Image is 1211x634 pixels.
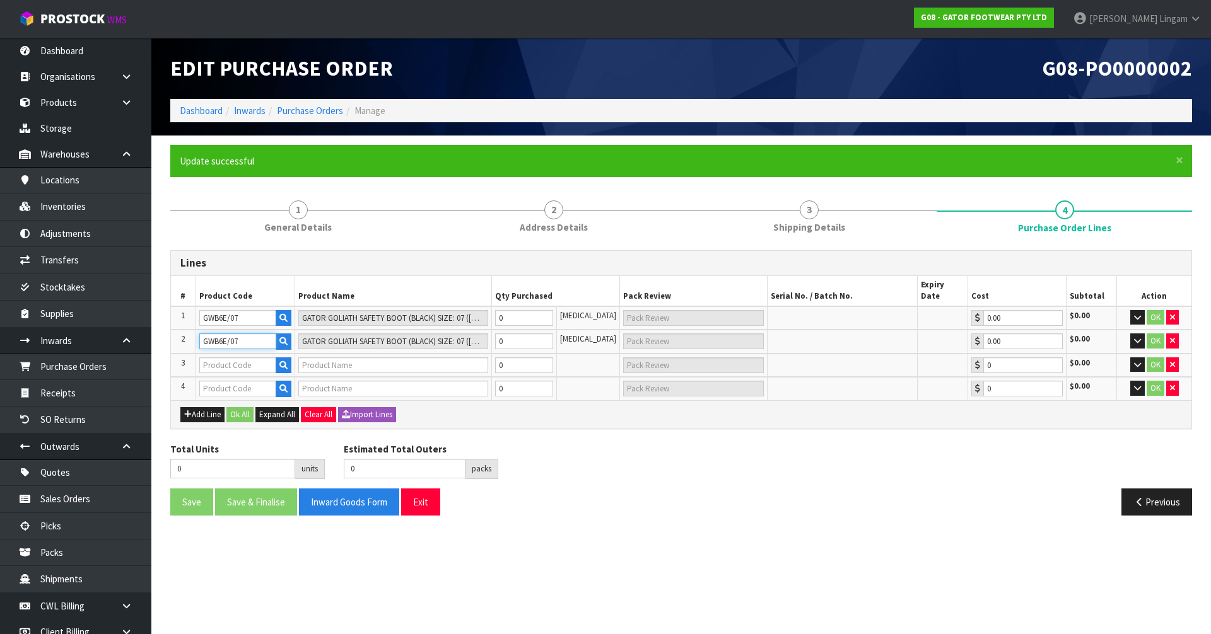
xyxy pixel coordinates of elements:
[560,310,616,321] span: [MEDICAL_DATA]
[914,8,1054,28] a: G08 - GATOR FOOTWEAR PTY LTD
[180,105,223,117] a: Dashboard
[623,357,764,373] input: Pack Review
[255,407,299,422] button: Expand All
[623,333,764,349] input: Pack Review
[623,381,764,396] input: Pack Review
[1176,151,1183,169] span: ×
[299,488,399,516] button: Inward Goods Form
[199,357,276,373] input: Product Code
[1147,333,1164,349] button: OK
[298,310,488,326] input: Product Name
[199,381,276,396] input: Product Code
[495,310,553,326] input: Unit Qty
[1042,55,1192,81] span: G08-PO0000002
[181,333,185,344] span: 2
[983,381,1063,396] input: Cost
[298,333,488,349] input: Product Name
[619,276,767,306] th: Pack Review
[264,221,332,234] span: General Details
[289,200,308,219] span: 1
[338,407,396,422] button: Import Lines
[492,276,619,306] th: Qty Purchased
[298,381,488,396] input: Product Name
[1066,276,1116,306] th: Subtotal
[1089,13,1157,25] span: [PERSON_NAME]
[199,333,276,349] input: Product Code
[1121,488,1192,516] button: Previous
[1147,381,1164,396] button: OK
[1070,310,1090,321] strong: $0.00
[171,276,196,306] th: #
[40,11,105,27] span: ProStock
[520,221,588,234] span: Address Details
[773,221,845,234] span: Shipping Details
[344,442,447,456] label: Estimated Total Outers
[401,488,440,516] button: Exit
[800,200,819,219] span: 3
[983,333,1063,349] input: Cost
[623,310,764,326] input: Pack Review
[107,14,127,26] small: WMS
[1159,13,1188,25] span: Lingam
[295,276,492,306] th: Product Name
[918,276,968,306] th: Expiry Date
[1018,221,1111,234] span: Purchase Order Lines
[544,200,563,219] span: 2
[298,357,488,373] input: Product Name
[170,55,393,81] span: Edit Purchase Order
[344,459,465,478] input: Estimated Total Outers
[354,105,385,117] span: Manage
[1070,357,1090,368] strong: $0.00
[295,459,325,479] div: units
[277,105,343,117] a: Purchase Orders
[495,357,553,373] input: Unit Qty
[983,357,1063,373] input: Cost
[983,310,1063,326] input: Cost
[180,257,1182,269] h3: Lines
[560,333,616,344] span: [MEDICAL_DATA]
[226,407,254,422] button: Ok All
[180,155,254,167] span: Update successful
[180,407,225,422] button: Add Line
[215,488,297,516] button: Save & Finalise
[181,381,185,391] span: 4
[1117,276,1191,306] th: Action
[1055,200,1074,219] span: 4
[181,357,185,368] span: 3
[170,459,295,478] input: Total Units
[968,276,1066,306] th: Cost
[259,409,295,420] span: Expand All
[495,333,553,349] input: Unit Qty
[1070,381,1090,391] strong: $0.00
[170,241,1192,525] span: Purchase Order Lines
[1070,333,1090,344] strong: $0.00
[921,12,1047,23] strong: G08 - GATOR FOOTWEAR PTY LTD
[1147,357,1164,372] button: OK
[181,310,185,321] span: 1
[1147,310,1164,325] button: OK
[196,276,295,306] th: Product Code
[465,459,498,479] div: packs
[301,407,336,422] button: Clear All
[170,442,219,456] label: Total Units
[767,276,917,306] th: Serial No. / Batch No.
[234,105,266,117] a: Inwards
[170,488,213,516] button: Save
[199,310,276,326] input: Product Code
[19,11,35,26] img: cube-alt.png
[495,381,553,396] input: Unit Qty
